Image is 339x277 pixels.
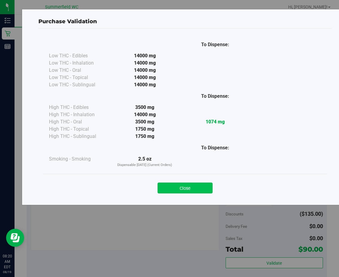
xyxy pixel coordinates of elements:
span: Purchase Validation [38,18,97,25]
button: Close [158,183,213,193]
strong: 1074 mg [206,119,225,125]
div: 1750 mg [109,133,180,140]
div: 14000 mg [109,111,180,118]
div: Low THC - Topical [49,74,109,81]
div: 2.5 oz [109,155,180,168]
div: Smoking - Smoking [49,155,109,163]
div: To Dispense: [180,93,250,100]
div: High THC - Edibles [49,104,109,111]
div: Low THC - Sublingual [49,81,109,88]
div: High THC - Oral [49,118,109,126]
div: High THC - Sublingual [49,133,109,140]
div: High THC - Topical [49,126,109,133]
div: 14000 mg [109,74,180,81]
div: Low THC - Edibles [49,52,109,59]
div: 14000 mg [109,52,180,59]
div: High THC - Inhalation [49,111,109,118]
div: 14000 mg [109,59,180,67]
div: 3500 mg [109,104,180,111]
iframe: Resource center [6,229,24,247]
p: Dispensable [DATE] (Current Orders) [109,163,180,168]
div: 3500 mg [109,118,180,126]
div: 14000 mg [109,81,180,88]
div: Low THC - Oral [49,67,109,74]
div: 1750 mg [109,126,180,133]
div: Low THC - Inhalation [49,59,109,67]
div: 14000 mg [109,67,180,74]
div: To Dispense: [180,41,250,48]
div: To Dispense: [180,144,250,151]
